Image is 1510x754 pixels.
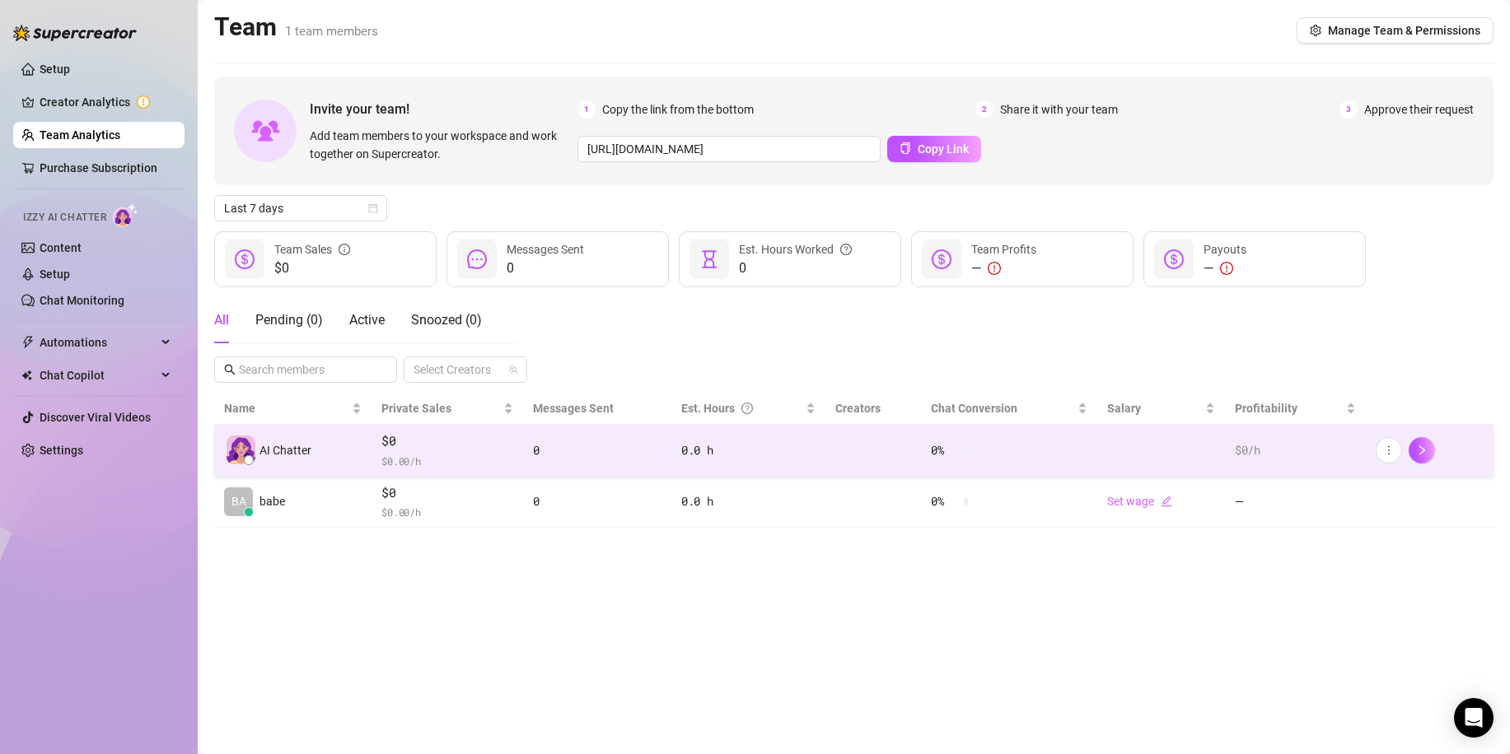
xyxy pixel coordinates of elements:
span: copy [900,142,911,154]
img: logo-BBDzfeDw.svg [13,25,137,41]
div: 0.0 h [681,492,816,510]
span: Name [224,399,348,417]
span: Share it with your team [1000,100,1118,119]
span: 1 [577,100,596,119]
a: Purchase Subscription [40,161,157,175]
span: exclamation-circle [1220,262,1233,275]
span: Chat Copilot [40,362,157,389]
span: Chat Conversion [931,402,1017,415]
span: Snoozed ( 0 ) [411,312,482,328]
span: right [1416,444,1428,456]
span: Messages Sent [533,402,614,415]
span: Last 7 days [224,196,377,221]
span: more [1383,444,1395,456]
td: — [1225,477,1366,528]
span: 2 [975,100,993,119]
div: 0 [533,492,662,510]
div: — [1204,258,1246,278]
span: Invite your team! [310,99,577,119]
a: Team Analytics [40,128,120,142]
span: Private Sales [381,402,451,415]
div: Est. Hours Worked [739,240,852,258]
a: Chat Monitoring [40,294,124,307]
span: team [508,365,518,375]
span: babe [259,492,285,510]
span: Copy the link from the bottom [602,100,754,119]
span: Approve their request [1364,100,1474,119]
th: Name [214,393,372,425]
span: $0 [381,431,513,451]
span: question-circle [741,399,753,417]
div: Est. Hours [681,399,802,417]
span: 0 [507,258,584,278]
div: Pending ( 0 ) [255,310,323,330]
input: Search members [239,361,374,379]
span: Copy Link [918,142,969,156]
span: Team Profits [971,243,1036,256]
span: edit [1161,496,1172,507]
span: 0 [739,258,852,278]
span: search [224,364,236,375]
span: calendar [368,203,378,213]
span: $ 0.00 /h [381,504,513,520]
a: Setup [40,63,70,76]
a: Setup [40,268,70,281]
span: setting [1310,25,1321,36]
span: Messages Sent [507,243,584,256]
div: 0.0 h [681,441,816,459]
a: Set wageedit [1107,495,1172,508]
a: Settings [40,444,83,457]
div: Open Intercom Messenger [1454,698,1494,738]
span: Profitability [1235,402,1297,415]
span: dollar-circle [932,249,951,269]
div: Team Sales [274,240,350,258]
span: Automations [40,329,157,356]
button: Copy Link [887,136,981,162]
span: Izzy AI Chatter [23,210,106,226]
img: Chat Copilot [21,370,32,381]
span: hourglass [699,249,719,269]
span: Add team members to your workspace and work together on Supercreator. [310,127,571,163]
span: dollar-circle [235,249,255,269]
span: $ 0.00 /h [381,453,513,469]
span: Salary [1107,402,1141,415]
div: — [971,258,1036,278]
th: Creators [825,393,921,425]
a: Content [40,241,82,254]
a: Creator Analytics exclamation-circle [40,89,171,115]
span: 3 [1339,100,1358,119]
img: izzy-ai-chatter-avatar-DDCN_rTZ.svg [227,435,255,464]
span: Active [349,312,385,328]
img: AI Chatter [113,203,138,227]
span: thunderbolt [21,336,35,349]
div: $0 /h [1235,441,1356,459]
span: question-circle [840,240,852,258]
span: 0 % [931,492,957,510]
div: 0 [533,441,662,459]
span: info-circle [339,240,350,258]
span: dollar-circle [1164,249,1184,269]
h2: Team [214,12,378,43]
span: Manage Team & Permissions [1328,24,1480,37]
span: 1 team members [285,24,378,39]
span: AI Chatter [259,441,311,459]
span: $0 [381,483,513,503]
div: All [214,310,229,330]
span: $0 [274,258,350,278]
span: Payouts [1204,243,1246,256]
span: exclamation-circle [988,262,1001,275]
span: 0 % [931,441,957,459]
span: message [467,249,487,269]
span: BA [231,492,246,510]
button: Manage Team & Permissions [1297,17,1494,44]
a: Discover Viral Videos [40,411,151,424]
